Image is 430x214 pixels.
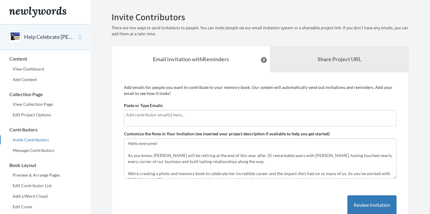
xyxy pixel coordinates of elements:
[24,33,73,41] button: Help Celebrate [PERSON_NAME] Retirement – Share a Photo or Memory
[0,92,90,97] h3: Collection Page
[9,7,66,17] img: Newlywords logo
[0,56,90,61] h3: Content
[124,131,330,137] label: Customize the Note in Your Invitation (we inserted your project description if available to help ...
[112,25,409,37] p: There are two ways to send invitations to people. You can invite people via our email invitation ...
[124,138,397,179] textarea: Hello everyone! As you know, [PERSON_NAME] will be retiring at the end of this year after 35 rema...
[124,102,163,109] label: Paste or Type Emails:
[124,84,397,96] p: Add emails for people you want to contribute to your memory book. Our system will automatically s...
[0,162,90,168] h3: Book Layout
[153,56,229,62] strong: Email Invitation with Reminders
[112,12,409,22] h2: Invite Contributors
[0,127,90,132] h3: Contributors
[126,112,394,118] input: Add contributor email(s) here...
[318,56,361,62] b: Share Project URL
